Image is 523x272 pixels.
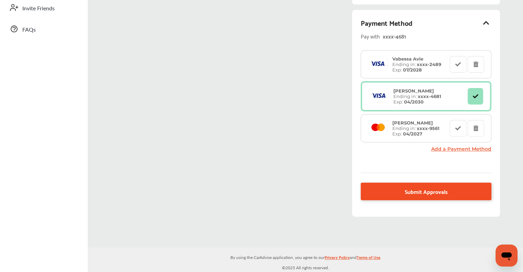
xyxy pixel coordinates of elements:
strong: xxxx- 2489 [417,62,441,67]
strong: 04/2027 [403,131,422,137]
a: FAQs [6,20,81,38]
a: Submit Approvals [361,183,491,200]
strong: [PERSON_NAME] [392,120,433,126]
div: xxxx- 4681 [383,31,469,41]
a: Privacy Policy [325,253,350,264]
iframe: Button to launch messaging window [495,244,517,266]
strong: xxxx- 9561 [417,126,439,131]
div: Ending in: Exp: [390,88,445,105]
div: Ending in: Exp: [389,120,443,137]
span: Submit Approvals [405,187,448,196]
strong: 04/2030 [404,99,424,105]
span: Invite Friends [22,4,55,13]
div: Payment Method [361,17,491,29]
strong: Vabessa Avie [392,56,423,62]
a: Add a Payment Method [431,146,491,152]
span: FAQs [22,25,36,34]
strong: 07/2028 [403,67,422,73]
div: Ending in: Exp: [389,56,445,73]
strong: [PERSON_NAME] [393,88,434,94]
a: Terms of Use [357,253,380,264]
span: Pay with [361,31,380,41]
strong: xxxx- 4681 [418,94,441,99]
p: By using the CarAdvise application, you agree to our and [88,253,523,261]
